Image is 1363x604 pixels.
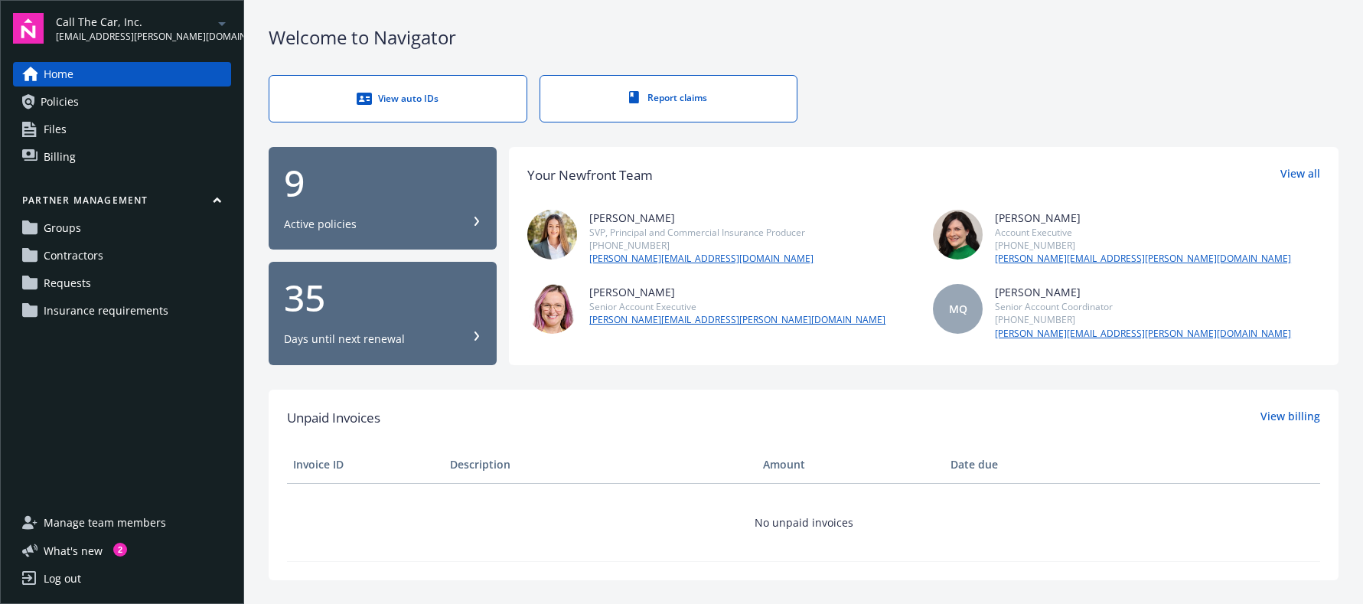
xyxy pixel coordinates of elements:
[995,226,1291,239] div: Account Executive
[589,226,814,239] div: SVP, Principal and Commercial Insurance Producer
[757,446,944,483] th: Amount
[13,117,231,142] a: Files
[269,24,1339,51] div: Welcome to Navigator
[13,543,127,559] button: What's new2
[13,216,231,240] a: Groups
[589,284,885,300] div: [PERSON_NAME]
[44,511,166,535] span: Manage team members
[269,75,527,122] a: View auto IDs
[1260,408,1320,428] a: View billing
[44,216,81,240] span: Groups
[949,301,967,317] span: MQ
[13,90,231,114] a: Policies
[284,217,357,232] div: Active policies
[589,210,814,226] div: [PERSON_NAME]
[284,165,481,201] div: 9
[44,145,76,169] span: Billing
[287,446,444,483] th: Invoice ID
[44,299,168,323] span: Insurance requirements
[995,239,1291,252] div: [PHONE_NUMBER]
[44,543,103,559] span: What ' s new
[1280,165,1320,185] a: View all
[527,210,577,260] img: photo
[56,14,213,30] span: Call The Car, Inc.
[589,239,814,252] div: [PHONE_NUMBER]
[269,262,497,365] button: 35Days until next renewal
[13,271,231,295] a: Requests
[213,14,231,32] a: arrowDropDown
[56,30,213,44] span: [EMAIL_ADDRESS][PERSON_NAME][DOMAIN_NAME]
[284,279,481,316] div: 35
[933,210,983,260] img: photo
[589,252,814,266] a: [PERSON_NAME][EMAIL_ADDRESS][DOMAIN_NAME]
[995,300,1291,313] div: Senior Account Coordinator
[13,299,231,323] a: Insurance requirements
[300,91,496,106] div: View auto IDs
[44,271,91,295] span: Requests
[589,300,885,313] div: Senior Account Executive
[995,284,1291,300] div: [PERSON_NAME]
[995,327,1291,341] a: [PERSON_NAME][EMAIL_ADDRESS][PERSON_NAME][DOMAIN_NAME]
[527,284,577,334] img: photo
[13,511,231,535] a: Manage team members
[44,566,81,591] div: Log out
[41,90,79,114] span: Policies
[44,243,103,268] span: Contractors
[44,117,67,142] span: Files
[13,62,231,87] a: Home
[944,446,1101,483] th: Date due
[540,75,798,122] a: Report claims
[13,194,231,213] button: Partner management
[13,243,231,268] a: Contractors
[589,313,885,327] a: [PERSON_NAME][EMAIL_ADDRESS][PERSON_NAME][DOMAIN_NAME]
[444,446,757,483] th: Description
[287,408,380,428] span: Unpaid Invoices
[527,165,653,185] div: Your Newfront Team
[287,483,1320,561] td: No unpaid invoices
[113,543,127,557] div: 2
[269,147,497,250] button: 9Active policies
[571,91,767,104] div: Report claims
[13,145,231,169] a: Billing
[995,210,1291,226] div: [PERSON_NAME]
[44,62,73,87] span: Home
[995,313,1291,326] div: [PHONE_NUMBER]
[13,13,44,44] img: navigator-logo.svg
[56,13,231,44] button: Call The Car, Inc.[EMAIL_ADDRESS][PERSON_NAME][DOMAIN_NAME]arrowDropDown
[284,331,405,347] div: Days until next renewal
[995,252,1291,266] a: [PERSON_NAME][EMAIL_ADDRESS][PERSON_NAME][DOMAIN_NAME]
